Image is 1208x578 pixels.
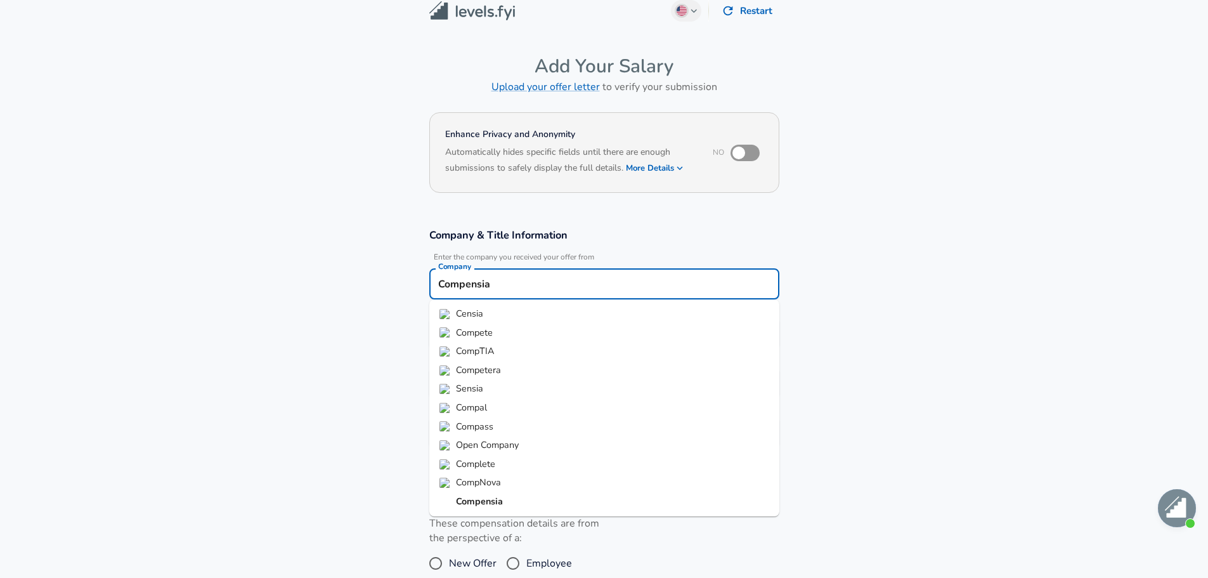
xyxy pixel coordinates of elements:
[456,364,501,376] span: Competera
[439,478,451,488] img: compnova.com
[456,495,503,508] strong: Compensia
[713,147,724,157] span: No
[439,421,451,431] img: compass.com
[439,365,451,376] img: competera.net
[439,327,451,338] img: competewith.com
[456,457,495,470] span: Complete
[429,516,599,546] label: These compensation details are from the perspective of a:
[429,55,779,78] h4: Add Your Salary
[429,78,779,96] h6: to verify your submission
[456,307,483,320] span: Censia
[429,253,779,262] span: Enter the company you received your offer from
[626,159,684,177] button: More Details
[439,459,451,470] img: complete.co.uk
[439,384,451,394] img: sensiaglobal.com
[439,403,451,413] img: compal.com
[1158,489,1196,527] div: Open chat
[449,556,497,571] span: New Offer
[456,382,483,395] span: Sensia
[456,420,493,433] span: Compass
[456,401,487,414] span: Compal
[438,263,471,270] label: Company
[439,309,451,319] img: censia.com
[445,128,696,141] h4: Enhance Privacy and Anonymity
[526,556,572,571] span: Employee
[491,80,600,94] a: Upload your offer letter
[456,438,519,451] span: Open Company
[439,346,451,357] img: comptia.org
[439,440,451,450] img: opencorporates.com
[429,1,515,21] img: Levels.fyi
[429,228,779,242] h3: Company & Title Information
[677,6,687,16] img: English (US)
[435,274,774,294] input: Google
[456,345,494,357] span: CompTIA
[445,145,696,177] h6: Automatically hides specific fields until there are enough submissions to safely display the full...
[456,326,493,339] span: Compete
[456,476,501,489] span: CompNova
